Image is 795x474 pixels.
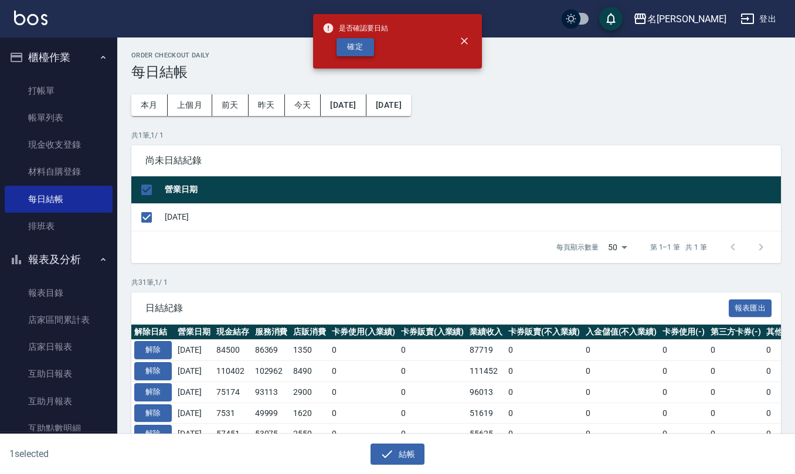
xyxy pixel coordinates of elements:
[5,415,113,442] a: 互助點數明細
[213,325,252,340] th: 現金結存
[252,325,291,340] th: 服務消費
[660,340,708,361] td: 0
[5,388,113,415] a: 互助月報表
[467,424,505,445] td: 55625
[168,94,212,116] button: 上個月
[729,302,772,313] a: 報表匯出
[583,325,660,340] th: 入金儲值(不入業績)
[175,340,213,361] td: [DATE]
[9,446,196,461] h6: 1 selected
[131,64,781,80] h3: 每日結帳
[213,403,252,424] td: 7531
[467,403,505,424] td: 51619
[329,424,398,445] td: 0
[628,7,731,31] button: 名[PERSON_NAME]
[660,403,708,424] td: 0
[213,424,252,445] td: 57451
[175,381,213,403] td: [DATE]
[647,12,726,26] div: 名[PERSON_NAME]
[583,340,660,361] td: 0
[366,94,411,116] button: [DATE]
[583,403,660,424] td: 0
[213,381,252,403] td: 75174
[5,104,113,131] a: 帳單列表
[5,244,113,275] button: 報表及分析
[5,279,113,306] a: 報表目錄
[329,340,398,361] td: 0
[708,340,764,361] td: 0
[5,360,113,387] a: 互助日報表
[467,325,505,340] th: 業績收入
[252,381,291,403] td: 93113
[398,381,467,403] td: 0
[337,38,374,56] button: 確定
[5,42,113,73] button: 櫃檯作業
[290,403,329,424] td: 1620
[5,333,113,360] a: 店家日報表
[660,424,708,445] td: 0
[451,28,477,54] button: close
[708,403,764,424] td: 0
[467,381,505,403] td: 96013
[505,340,583,361] td: 0
[708,424,764,445] td: 0
[371,444,425,465] button: 結帳
[398,325,467,340] th: 卡券販賣(入業績)
[5,306,113,333] a: 店家區間累計表
[5,158,113,185] a: 材料自購登錄
[599,7,623,30] button: save
[175,325,213,340] th: 營業日期
[505,403,583,424] td: 0
[162,203,781,231] td: [DATE]
[175,361,213,382] td: [DATE]
[398,361,467,382] td: 0
[290,424,329,445] td: 2550
[329,325,398,340] th: 卡券使用(入業績)
[708,325,764,340] th: 第三方卡券(-)
[134,425,172,443] button: 解除
[708,381,764,403] td: 0
[398,424,467,445] td: 0
[467,361,505,382] td: 111452
[175,424,213,445] td: [DATE]
[290,361,329,382] td: 8490
[162,176,781,204] th: 營業日期
[145,302,729,314] span: 日結紀錄
[134,383,172,401] button: 解除
[660,325,708,340] th: 卡券使用(-)
[556,242,599,253] p: 每頁顯示數量
[213,361,252,382] td: 110402
[505,361,583,382] td: 0
[729,299,772,318] button: 報表匯出
[398,340,467,361] td: 0
[329,403,398,424] td: 0
[5,131,113,158] a: 現金收支登錄
[290,381,329,403] td: 2900
[505,381,583,403] td: 0
[660,361,708,382] td: 0
[134,362,172,380] button: 解除
[252,424,291,445] td: 53075
[321,94,366,116] button: [DATE]
[583,381,660,403] td: 0
[131,325,175,340] th: 解除日結
[290,340,329,361] td: 1350
[329,381,398,403] td: 0
[131,94,168,116] button: 本月
[131,130,781,141] p: 共 1 筆, 1 / 1
[708,361,764,382] td: 0
[329,361,398,382] td: 0
[213,340,252,361] td: 84500
[175,403,213,424] td: [DATE]
[5,77,113,104] a: 打帳單
[131,52,781,59] h2: Order checkout daily
[131,277,781,288] p: 共 31 筆, 1 / 1
[736,8,781,30] button: 登出
[583,424,660,445] td: 0
[603,231,631,263] div: 50
[134,341,172,359] button: 解除
[285,94,321,116] button: 今天
[290,325,329,340] th: 店販消費
[252,361,291,382] td: 102962
[134,404,172,422] button: 解除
